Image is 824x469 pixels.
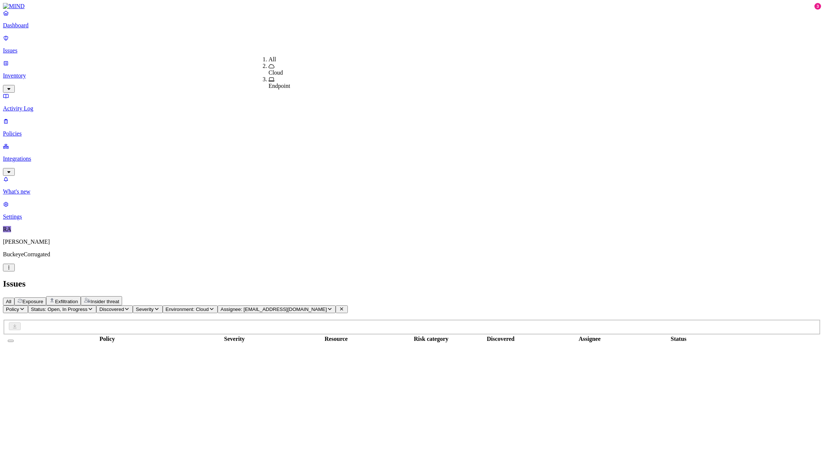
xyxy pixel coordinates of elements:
[3,118,821,137] a: Policies
[3,176,821,195] a: What's new
[401,336,462,342] div: Risk category
[3,226,11,232] span: RA
[3,188,821,195] p: What's new
[3,155,821,162] p: Integrations
[269,83,290,89] span: Endpoint
[3,3,821,10] a: MIND
[3,239,821,245] p: [PERSON_NAME]
[6,307,19,312] span: Policy
[641,336,716,342] div: Status
[197,336,272,342] div: Severity
[3,130,821,137] p: Policies
[31,307,87,312] span: Status: Open, In Progress
[3,10,821,29] a: Dashboard
[3,105,821,112] p: Activity Log
[8,340,14,342] button: Select all
[3,22,821,29] p: Dashboard
[3,213,821,220] p: Settings
[3,143,821,175] a: Integrations
[269,69,283,76] span: Cloud
[540,336,640,342] div: Assignee
[3,279,821,289] h2: Issues
[3,3,25,10] img: MIND
[55,299,78,304] span: Exfiltration
[3,60,821,92] a: Inventory
[90,299,119,304] span: Insider threat
[3,93,821,112] a: Activity Log
[99,307,124,312] span: Discovered
[814,3,821,10] div: 3
[3,35,821,54] a: Issues
[463,336,538,342] div: Discovered
[3,201,821,220] a: Settings
[3,251,821,258] p: BuckeyeCorrugated
[6,299,11,304] span: All
[166,307,209,312] span: Environment: Cloud
[22,299,43,304] span: Exposure
[3,72,821,79] p: Inventory
[136,307,153,312] span: Severity
[221,307,327,312] span: Assignee: [EMAIL_ADDRESS][DOMAIN_NAME]
[19,336,195,342] div: Policy
[3,47,821,54] p: Issues
[273,336,399,342] div: Resource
